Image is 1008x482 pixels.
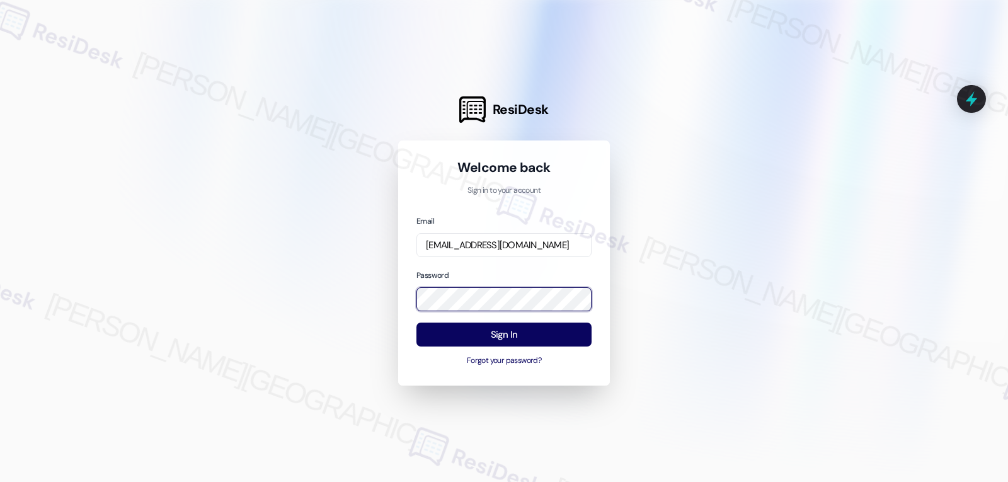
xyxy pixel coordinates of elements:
button: Forgot your password? [416,355,592,367]
span: ResiDesk [493,101,549,118]
label: Email [416,216,434,226]
button: Sign In [416,323,592,347]
label: Password [416,270,449,280]
input: name@example.com [416,233,592,258]
p: Sign in to your account [416,185,592,197]
img: ResiDesk Logo [459,96,486,123]
h1: Welcome back [416,159,592,176]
